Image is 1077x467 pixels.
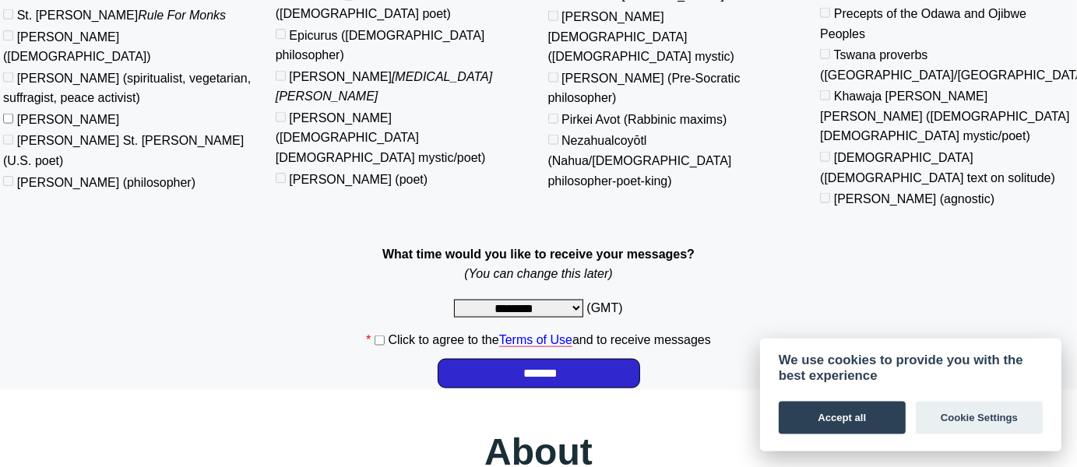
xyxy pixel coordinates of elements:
[138,9,226,22] em: Rule For Monks
[289,173,428,186] label: [PERSON_NAME] (poet)
[3,72,251,105] label: [PERSON_NAME] (spiritualist, vegetarian, suffragist, peace activist)
[382,248,695,261] strong: What time would you like to receive your messages?
[586,301,622,314] span: (GMT)
[548,134,732,187] label: Nezahualcoyōtl (Nahua/[DEMOGRAPHIC_DATA] philosopher-poet-king)
[276,70,492,104] label: [PERSON_NAME]
[17,113,120,126] label: [PERSON_NAME]
[3,134,244,167] label: [PERSON_NAME] St. [PERSON_NAME] (U.S. poet)
[820,7,1026,40] label: Precepts of the Odawa and Ojibwe Peoples
[548,10,734,63] label: [PERSON_NAME][DEMOGRAPHIC_DATA] ([DEMOGRAPHIC_DATA] mystic)
[464,267,612,280] em: (You can change this later)
[499,333,572,347] a: Terms of Use
[561,113,727,126] label: Pirkei Avot (Rabbinic maxims)
[820,90,1069,142] label: Khawaja [PERSON_NAME] [PERSON_NAME] ([DEMOGRAPHIC_DATA] [DEMOGRAPHIC_DATA] mystic/poet)
[916,402,1043,434] button: Cookie Settings
[17,176,195,189] label: [PERSON_NAME] (philosopher)
[276,29,485,62] label: Epicurus ([DEMOGRAPHIC_DATA] philosopher)
[820,151,1055,184] label: [DEMOGRAPHIC_DATA] ([DEMOGRAPHIC_DATA] text on solitude)
[276,111,486,164] label: [PERSON_NAME] ([DEMOGRAPHIC_DATA] [DEMOGRAPHIC_DATA] mystic/poet)
[388,333,710,347] label: Click to agree to the and to receive messages
[17,9,227,22] label: St. [PERSON_NAME]
[779,353,1043,384] div: We use cookies to provide you with the best experience
[548,72,741,105] label: [PERSON_NAME] (Pre-Socratic philosopher)
[3,30,151,64] label: [PERSON_NAME] ([DEMOGRAPHIC_DATA])
[834,192,994,205] label: [PERSON_NAME] (agnostic)
[779,402,906,434] button: Accept all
